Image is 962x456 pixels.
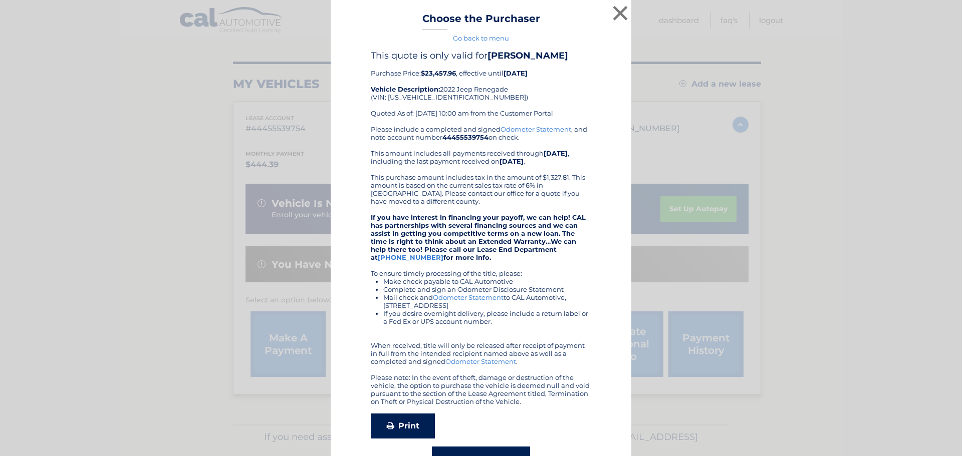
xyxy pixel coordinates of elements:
[544,149,568,157] b: [DATE]
[383,277,591,285] li: Make check payable to CAL Automotive
[383,285,591,293] li: Complete and sign an Odometer Disclosure Statement
[371,213,586,261] strong: If you have interest in financing your payoff, we can help! CAL has partnerships with several fin...
[488,50,568,61] b: [PERSON_NAME]
[453,34,509,42] a: Go back to menu
[421,69,456,77] b: $23,457.96
[610,3,630,23] button: ×
[445,357,516,365] a: Odometer Statement
[383,309,591,325] li: If you desire overnight delivery, please include a return label or a Fed Ex or UPS account number.
[371,50,591,125] div: Purchase Price: , effective until 2022 Jeep Renegade (VIN: [US_VEHICLE_IDENTIFICATION_NUMBER]) Qu...
[371,50,591,61] h4: This quote is only valid for
[378,253,443,261] a: [PHONE_NUMBER]
[442,133,489,141] b: 44455539754
[501,125,571,133] a: Odometer Statement
[383,293,591,309] li: Mail check and to CAL Automotive, [STREET_ADDRESS]
[433,293,504,301] a: Odometer Statement
[371,85,440,93] strong: Vehicle Description:
[371,413,435,438] a: Print
[500,157,524,165] b: [DATE]
[371,125,591,405] div: Please include a completed and signed , and note account number on check. This amount includes al...
[504,69,528,77] b: [DATE]
[422,13,540,30] h3: Choose the Purchaser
